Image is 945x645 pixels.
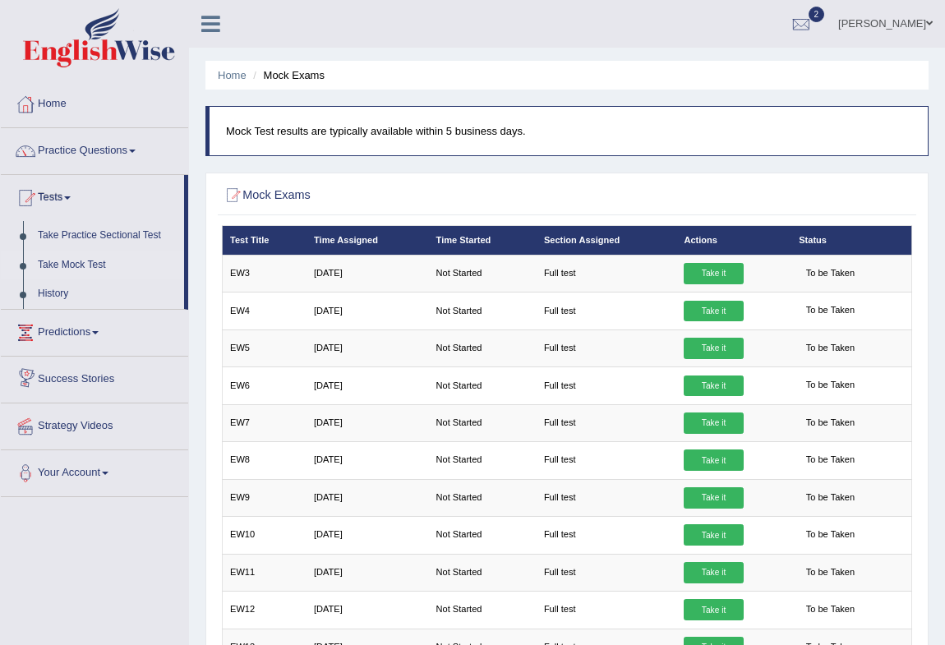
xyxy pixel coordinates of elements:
td: Full test [537,479,677,516]
td: EW3 [222,255,306,292]
h2: Mock Exams [222,185,650,206]
td: Not Started [428,293,536,329]
a: Take it [684,375,743,397]
span: To be Taken [799,338,861,359]
a: Home [1,81,188,122]
a: Success Stories [1,357,188,398]
th: Time Started [428,226,536,255]
a: Take Practice Sectional Test [30,221,184,251]
td: [DATE] [307,592,429,629]
td: Full test [537,329,677,366]
a: History [30,279,184,309]
span: To be Taken [799,375,861,397]
span: 2 [809,7,825,22]
a: Take it [684,301,743,322]
span: To be Taken [799,412,861,434]
a: Take it [684,599,743,620]
td: Full test [537,293,677,329]
td: Full test [537,404,677,441]
td: Full test [537,554,677,591]
td: Not Started [428,554,536,591]
td: Full test [537,367,677,404]
td: [DATE] [307,293,429,329]
td: Full test [537,517,677,554]
td: Full test [537,255,677,292]
td: EW11 [222,554,306,591]
th: Status [791,226,912,255]
td: EW6 [222,367,306,404]
span: To be Taken [799,450,861,472]
td: [DATE] [307,442,429,479]
a: Take it [684,263,743,284]
a: Take it [684,449,743,471]
span: To be Taken [799,301,861,322]
a: Take it [684,524,743,546]
td: EW9 [222,479,306,516]
a: Practice Questions [1,128,188,169]
a: Take Mock Test [30,251,184,280]
td: Not Started [428,329,536,366]
td: EW12 [222,592,306,629]
p: Mock Test results are typically available within 5 business days. [226,123,911,139]
td: Not Started [428,479,536,516]
td: Not Started [428,442,536,479]
a: Take it [684,562,743,583]
span: To be Taken [799,263,861,284]
a: Take it [684,338,743,359]
span: To be Taken [799,487,861,509]
a: Tests [1,175,184,216]
th: Section Assigned [537,226,677,255]
td: Full test [537,592,677,629]
td: EW7 [222,404,306,441]
a: Home [218,69,247,81]
td: [DATE] [307,554,429,591]
th: Test Title [222,226,306,255]
td: Not Started [428,255,536,292]
td: EW10 [222,517,306,554]
td: EW5 [222,329,306,366]
span: To be Taken [799,525,861,546]
td: EW4 [222,293,306,329]
td: Not Started [428,517,536,554]
a: Strategy Videos [1,403,188,445]
td: [DATE] [307,517,429,554]
td: [DATE] [307,329,429,366]
a: Your Account [1,450,188,491]
td: Not Started [428,404,536,441]
td: Full test [537,442,677,479]
td: [DATE] [307,255,429,292]
td: Not Started [428,592,536,629]
span: To be Taken [799,562,861,583]
td: Not Started [428,367,536,404]
td: [DATE] [307,367,429,404]
a: Predictions [1,310,188,351]
td: [DATE] [307,404,429,441]
a: Take it [684,487,743,509]
span: To be Taken [799,600,861,621]
a: Take it [684,412,743,434]
td: [DATE] [307,479,429,516]
th: Time Assigned [307,226,429,255]
li: Mock Exams [249,67,325,83]
td: EW8 [222,442,306,479]
th: Actions [676,226,791,255]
